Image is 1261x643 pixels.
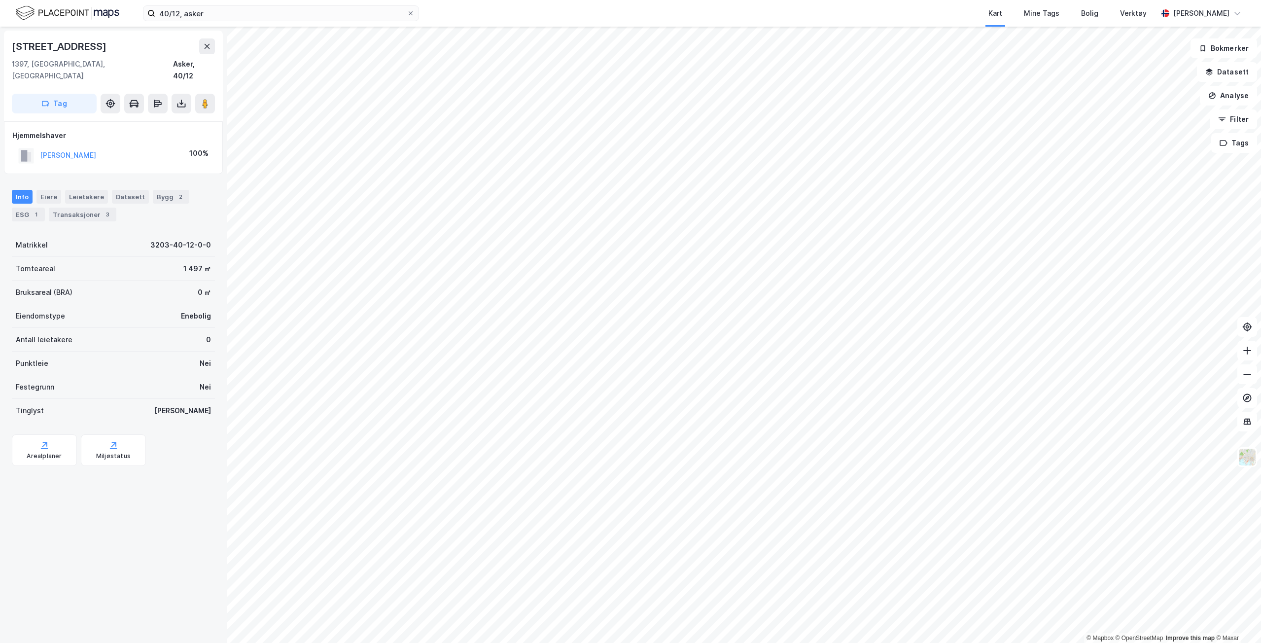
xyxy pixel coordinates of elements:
[16,405,44,417] div: Tinglyst
[153,190,189,204] div: Bygg
[36,190,61,204] div: Eiere
[988,7,1002,19] div: Kart
[1166,635,1215,642] a: Improve this map
[16,263,55,275] div: Tomteareal
[1197,62,1257,82] button: Datasett
[1173,7,1229,19] div: [PERSON_NAME]
[198,286,211,298] div: 0 ㎡
[16,286,72,298] div: Bruksareal (BRA)
[12,190,33,204] div: Info
[31,210,41,219] div: 1
[112,190,149,204] div: Datasett
[16,357,48,369] div: Punktleie
[200,357,211,369] div: Nei
[1238,448,1257,466] img: Z
[12,94,97,113] button: Tag
[173,58,215,82] div: Asker, 40/12
[16,239,48,251] div: Matrikkel
[12,58,173,82] div: 1397, [GEOGRAPHIC_DATA], [GEOGRAPHIC_DATA]
[65,190,108,204] div: Leietakere
[189,147,209,159] div: 100%
[1212,596,1261,643] iframe: Chat Widget
[16,310,65,322] div: Eiendomstype
[150,239,211,251] div: 3203-40-12-0-0
[1211,133,1257,153] button: Tags
[16,4,119,22] img: logo.f888ab2527a4732fd821a326f86c7f29.svg
[154,405,211,417] div: [PERSON_NAME]
[1120,7,1147,19] div: Verktøy
[16,381,54,393] div: Festegrunn
[96,452,131,460] div: Miljøstatus
[49,208,116,221] div: Transaksjoner
[1116,635,1163,642] a: OpenStreetMap
[1086,635,1114,642] a: Mapbox
[200,381,211,393] div: Nei
[16,334,72,346] div: Antall leietakere
[155,6,407,21] input: Søk på adresse, matrikkel, gårdeiere, leietakere eller personer
[1212,596,1261,643] div: Kontrollprogram for chat
[1024,7,1059,19] div: Mine Tags
[12,130,214,142] div: Hjemmelshaver
[175,192,185,202] div: 2
[206,334,211,346] div: 0
[1200,86,1257,106] button: Analyse
[1210,109,1257,129] button: Filter
[183,263,211,275] div: 1 497 ㎡
[103,210,112,219] div: 3
[1191,38,1257,58] button: Bokmerker
[1081,7,1098,19] div: Bolig
[181,310,211,322] div: Enebolig
[12,208,45,221] div: ESG
[27,452,62,460] div: Arealplaner
[12,38,108,54] div: [STREET_ADDRESS]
